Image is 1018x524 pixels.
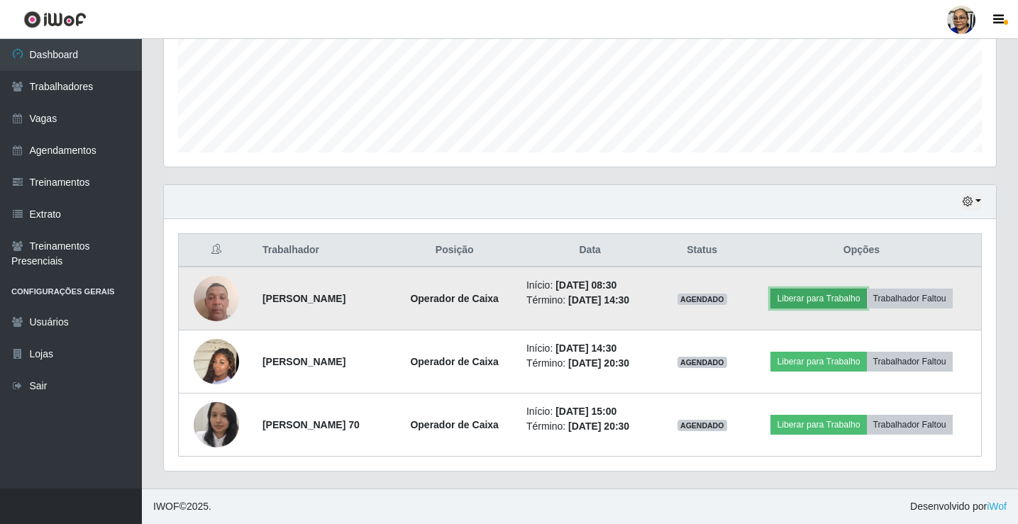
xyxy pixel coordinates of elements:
img: CoreUI Logo [23,11,87,28]
th: Posição [391,234,518,267]
span: IWOF [153,501,179,512]
time: [DATE] 08:30 [555,279,616,291]
img: 1707838428420.jpeg [194,268,239,328]
strong: Operador de Caixa [410,356,499,367]
button: Liberar para Trabalho [770,415,866,435]
button: Liberar para Trabalho [770,289,866,308]
time: [DATE] 14:30 [555,342,616,354]
li: Início: [526,278,653,293]
time: [DATE] 20:30 [568,420,629,432]
th: Status [662,234,742,267]
li: Término: [526,419,653,434]
strong: [PERSON_NAME] 70 [262,419,360,430]
img: 1745635313698.jpeg [194,321,239,402]
strong: Operador de Caixa [410,419,499,430]
li: Término: [526,356,653,371]
th: Data [518,234,662,267]
span: Desenvolvido por [910,499,1007,514]
li: Término: [526,293,653,308]
time: [DATE] 15:00 [555,406,616,417]
a: iWof [987,501,1007,512]
time: [DATE] 20:30 [568,357,629,369]
li: Início: [526,404,653,419]
strong: [PERSON_NAME] [262,356,345,367]
th: Trabalhador [254,234,391,267]
time: [DATE] 14:30 [568,294,629,306]
span: AGENDADO [677,294,727,305]
li: Início: [526,341,653,356]
button: Liberar para Trabalho [770,352,866,372]
img: 1729993333781.jpeg [194,396,239,453]
th: Opções [742,234,982,267]
strong: Operador de Caixa [410,293,499,304]
strong: [PERSON_NAME] [262,293,345,304]
span: AGENDADO [677,357,727,368]
span: AGENDADO [677,420,727,431]
button: Trabalhador Faltou [867,352,953,372]
button: Trabalhador Faltou [867,415,953,435]
button: Trabalhador Faltou [867,289,953,308]
span: © 2025 . [153,499,211,514]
